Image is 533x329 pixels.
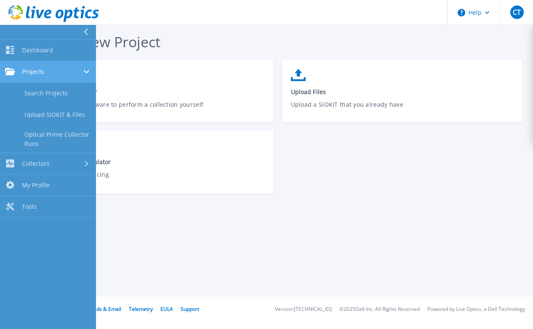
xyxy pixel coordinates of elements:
[93,305,121,313] a: Ads & Email
[33,65,274,125] a: Download CollectorDownload the software to perform a collection yourself
[42,100,265,119] p: Download the software to perform a collection yourself
[42,158,265,166] span: Cloud Pricing Calculator
[339,307,420,312] li: © 2025 Dell Inc. All Rights Reserved
[42,170,265,189] p: Compare Cloud Pricing
[427,307,525,312] li: Powered by Live Optics, a Dell Technology
[22,46,53,54] span: Dashboard
[33,32,160,51] span: Start a New Project
[160,305,173,313] a: EULA
[22,181,50,189] span: My Profile
[291,88,514,96] span: Upload Files
[513,9,521,16] span: CT
[33,137,274,196] a: Cloud Pricing CalculatorCompare Cloud Pricing
[129,305,153,313] a: Telemetry
[291,100,514,119] p: Upload a SIOKIT that you already have
[22,160,50,167] span: Collectors
[282,65,523,125] a: Upload FilesUpload a SIOKIT that you already have
[181,305,199,313] a: Support
[22,68,44,76] span: Projects
[42,88,265,96] span: Download Collector
[275,307,332,312] li: Version: [TECHNICAL_ID]
[22,203,37,210] span: Tools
